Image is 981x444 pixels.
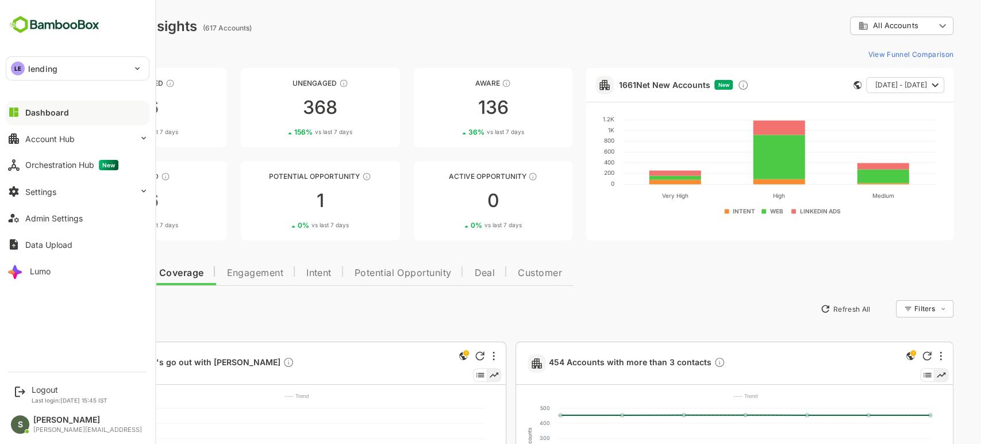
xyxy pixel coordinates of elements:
[6,154,149,177] button: Orchestration HubNew
[28,192,187,210] div: 26
[6,206,149,229] button: Admin Settings
[83,128,138,136] div: 70 %
[6,101,149,124] button: Dashboard
[452,351,455,361] div: More
[33,415,142,425] div: [PERSON_NAME]
[374,161,533,240] a: Active OpportunityThese accounts have open opportunities which might be at any of the Sales Stage...
[374,172,533,181] div: Active Opportunity
[835,78,887,93] span: [DATE] - [DATE]
[430,221,482,229] div: 0 %
[435,351,444,361] div: Refresh
[6,180,149,203] button: Settings
[299,79,308,88] div: These accounts have not shown enough engagement and need nurturing
[201,79,360,87] div: Unengaged
[28,18,157,35] div: Dashboard Insights
[101,221,138,229] span: vs last 7 days
[810,15,913,37] div: All Accounts
[30,266,51,276] div: Lumo
[568,127,574,133] text: 1K
[564,159,574,166] text: 400
[813,81,821,89] div: This card does not support filter and segments
[28,172,187,181] div: Engaged
[186,269,243,278] span: Engagement
[163,24,215,32] ag: (617 Accounts)
[125,79,134,88] div: These accounts have not been engaged with for a defined time period
[374,192,533,210] div: 0
[11,62,25,75] div: LE
[201,98,360,117] div: 368
[622,192,648,200] text: Very High
[244,393,269,399] text: ---- Trend
[509,357,685,370] span: 454 Accounts with more than 3 contacts
[28,68,187,147] a: UnreachedThese accounts have not been engaged with for a defined time period8670%vs last 7 days
[25,213,83,223] div: Admin Settings
[447,128,484,136] span: vs last 7 days
[52,420,60,426] text: 0.8
[882,351,891,361] div: Refresh
[6,233,149,256] button: Data Upload
[374,68,533,147] a: AwareThese accounts have just entered the buying cycle and need further nurturing13636%vs last 7 ...
[674,357,685,370] div: Description not present
[564,169,574,176] text: 200
[733,192,745,200] text: High
[578,80,670,90] a: 1661Net New Accounts
[33,426,142,434] div: [PERSON_NAME][EMAIL_ADDRESS]
[61,357,259,370] a: 0 Contacts let's go out with [PERSON_NAME]Description not present
[257,221,309,229] div: 0 %
[374,98,533,117] div: 136
[509,357,690,370] a: 454 Accounts with more than 3 contactsDescription not present
[6,259,149,282] button: Lumo
[678,82,689,88] span: New
[254,128,312,136] div: 156 %
[32,397,107,404] p: Last login: [DATE] 15:45 IST
[823,45,913,63] button: View Funnel Comparison
[32,385,107,395] div: Logout
[416,349,430,365] div: This is a global insight. Segment selection is not applicable for this view
[201,172,360,181] div: Potential Opportunity
[243,357,254,370] div: Description not present
[873,298,913,319] div: Filters
[564,148,574,155] text: 600
[39,269,163,278] span: Data Quality and Coverage
[374,79,533,87] div: Aware
[6,127,149,150] button: Account Hub
[499,420,510,426] text: 400
[52,435,60,441] text: 0.6
[488,172,497,181] div: These accounts have open opportunities which might be at any of the Sales Stages
[6,14,103,36] img: BambooboxFullLogoMark.5f36c76dfaba33ec1ec1367b70bb1252.svg
[693,393,718,399] text: ---- Trend
[275,128,312,136] span: vs last 7 days
[25,187,56,197] div: Settings
[121,172,130,181] div: These accounts are warm, further nurturing would qualify them to MQAs
[28,79,187,87] div: Unreached
[697,79,709,91] div: Discover new ICP-fit accounts showing engagement — via intent surges, anonymous website visits, L...
[322,172,331,181] div: These accounts are MQAs and can be passed on to Inside Sales
[434,269,455,278] span: Deal
[101,128,138,136] span: vs last 7 days
[563,116,574,123] text: 1.2K
[99,160,118,170] span: New
[28,298,111,319] button: New Insights
[25,240,72,250] div: Data Upload
[899,351,902,361] div: More
[314,269,411,278] span: Potential Opportunity
[201,192,360,210] div: 1
[25,134,75,144] div: Account Hub
[499,435,510,441] text: 300
[82,221,138,229] div: 68 %
[266,269,291,278] span: Intent
[201,161,360,240] a: Potential OpportunityThese accounts are MQAs and can be passed on to Inside Sales10%vs last 7 days
[500,405,510,411] text: 500
[28,98,187,117] div: 86
[826,77,904,93] button: [DATE] - [DATE]
[28,63,57,75] p: lending
[61,357,254,370] span: 0 Contacts let's go out with [PERSON_NAME]
[571,180,574,187] text: 0
[874,304,895,313] div: Filters
[11,415,29,434] div: S
[730,208,743,215] text: WEB
[25,108,69,117] div: Dashboard
[564,137,574,144] text: 800
[201,68,360,147] a: UnengagedThese accounts have not shown enough engagement and need nurturing368156%vs last 7 days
